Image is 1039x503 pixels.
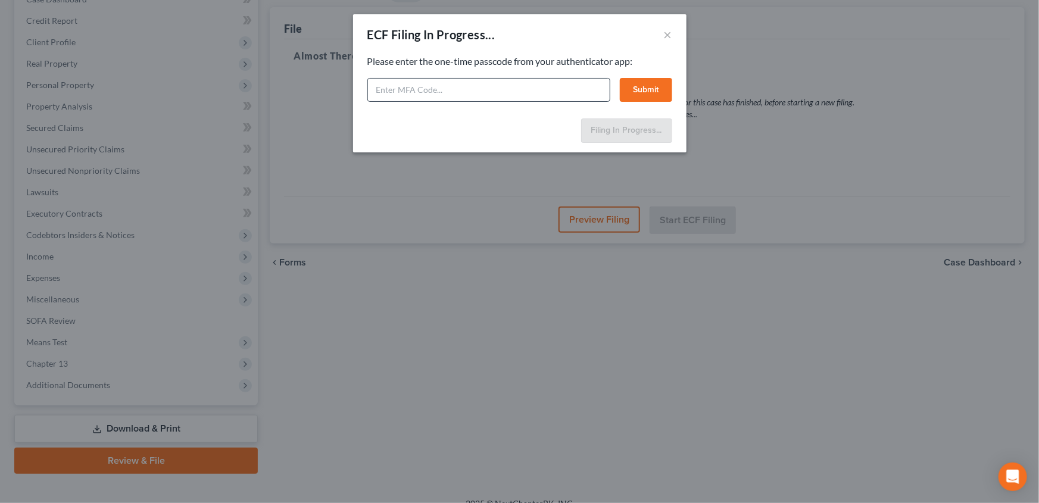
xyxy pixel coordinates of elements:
[620,78,672,102] button: Submit
[999,463,1027,491] div: Open Intercom Messenger
[581,118,672,143] button: Filing In Progress...
[367,55,672,68] p: Please enter the one-time passcode from your authenticator app:
[664,27,672,42] button: ×
[367,26,495,43] div: ECF Filing In Progress...
[367,78,610,102] input: Enter MFA Code...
